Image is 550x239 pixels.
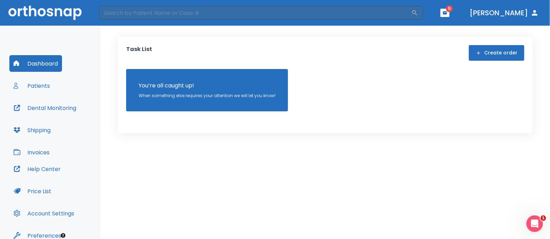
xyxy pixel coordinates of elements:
[9,183,55,199] button: Price List
[467,7,542,19] button: [PERSON_NAME]
[126,45,152,61] p: Task List
[8,6,82,20] img: Orthosnap
[469,45,524,61] button: Create order
[541,215,546,221] span: 1
[9,77,54,94] button: Patients
[9,161,65,177] button: Help Center
[9,122,55,138] button: Shipping
[60,232,66,239] div: Tooltip anchor
[139,82,276,90] p: You’re all caught up!
[9,100,80,116] button: Dental Monitoring
[526,215,543,232] iframe: Intercom live chat
[139,93,276,99] p: When something else requires your attention we will let you know!
[99,6,411,20] input: Search by Patient Name or Case #
[446,5,453,12] span: 5
[9,144,54,161] button: Invoices
[9,55,62,72] button: Dashboard
[9,205,78,222] button: Account Settings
